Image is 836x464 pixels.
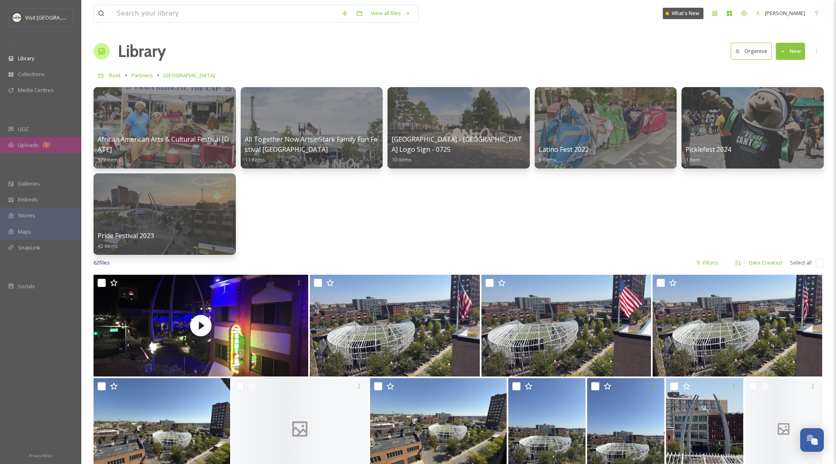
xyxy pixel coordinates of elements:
[131,70,153,80] a: Partners
[98,136,229,163] a: African American Arts & Cultural Festival [DATE]372 items
[29,450,52,460] a: Privacy Policy
[29,453,52,458] span: Privacy Policy
[731,43,776,59] a: Organise
[765,9,805,17] span: [PERSON_NAME]
[18,212,35,219] span: Stories
[18,196,38,204] span: Embeds
[98,242,118,250] span: 43 items
[98,156,121,163] span: 372 items
[686,145,731,154] span: Picklefest 2024
[392,136,522,163] a: [GEOGRAPHIC_DATA] - [GEOGRAPHIC_DATA] Logo Sign - 072510 items
[118,39,166,63] a: Library
[245,135,377,154] span: All Together Now ArtsinStark Family Fun Festival [GEOGRAPHIC_DATA]
[751,5,809,21] a: [PERSON_NAME]
[18,125,29,133] span: UGC
[98,232,154,250] a: Pride Festival 202343 items
[131,72,153,79] span: Partners
[539,156,556,163] span: 5 items
[653,275,822,376] img: Centennial Plaza - From Onesto Parking Deck - IMG_5927.jpeg
[392,156,412,163] span: 10 items
[18,141,38,149] span: Uploads
[539,145,589,154] span: Latino Fest 2022
[310,275,479,376] img: Centennial Plaza - From Onesto Parking Deck - IMG_5922.jpeg
[18,55,34,62] span: Library
[790,259,812,267] span: Select all
[18,244,40,252] span: SnapLink
[163,70,215,80] a: [GEOGRAPHIC_DATA]
[686,156,700,163] span: 1 item
[42,142,50,148] div: 1
[745,255,786,271] div: Date Created
[94,275,308,376] img: thumbnail
[113,4,337,22] input: Search your library
[245,156,265,163] span: 11 items
[163,72,215,79] span: [GEOGRAPHIC_DATA]
[367,5,414,21] a: View all files
[109,72,121,79] span: Root
[392,135,522,154] span: [GEOGRAPHIC_DATA] - [GEOGRAPHIC_DATA] Logo Sign - 0725
[18,180,40,188] span: Galleries
[800,428,824,452] button: Open Chat
[692,255,722,271] div: Filters
[8,113,26,119] span: COLLECT
[13,13,21,22] img: download.jpeg
[663,8,703,19] a: What's New
[98,135,229,154] span: African American Arts & Cultural Festival [DATE]
[98,231,154,240] span: Pride Festival 2023
[109,70,121,80] a: Root
[686,146,731,163] a: Picklefest 20241 item
[8,42,22,48] span: MEDIA
[731,43,772,59] button: Organise
[776,43,805,59] button: New
[539,146,589,163] a: Latino Fest 20225 items
[8,270,24,276] span: SOCIALS
[94,259,110,267] span: 62 file s
[25,13,88,21] span: Visit [GEOGRAPHIC_DATA]
[8,167,27,173] span: WIDGETS
[18,228,31,236] span: Maps
[18,86,54,94] span: Media Centres
[481,275,651,376] img: Centennial Plaza - From Onesto Parking Deck - IMG_5925.jpeg
[245,136,377,163] a: All Together Now ArtsinStark Family Fun Festival [GEOGRAPHIC_DATA]11 items
[18,282,35,290] span: Socials
[18,70,45,78] span: Collections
